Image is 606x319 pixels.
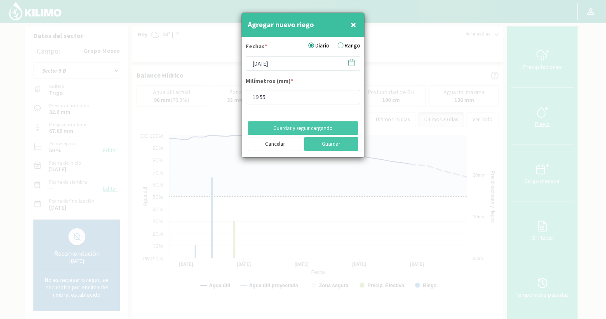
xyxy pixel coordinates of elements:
[246,42,267,53] label: Fechas
[338,41,360,50] label: Rango
[248,19,314,31] h4: Agregar nuevo riego
[350,18,356,31] span: ×
[304,137,359,151] button: Guardar
[248,137,302,151] button: Cancelar
[246,77,293,87] label: Milímetros (mm)
[248,121,358,135] button: Guardar y seguir cargando
[348,17,358,33] button: Close
[308,41,329,50] label: Diario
